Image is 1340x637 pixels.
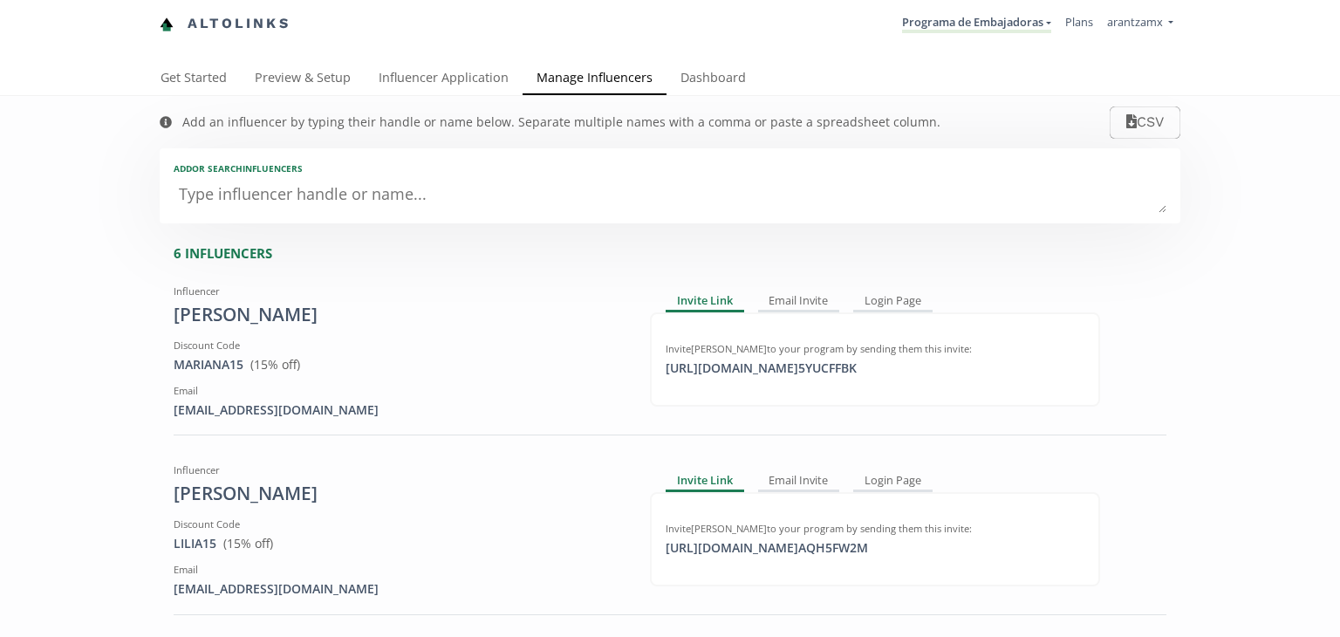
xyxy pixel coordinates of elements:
[902,14,1051,33] a: Programa de Embajadoras
[1065,14,1093,30] a: Plans
[174,356,243,373] a: MARIANA15
[655,360,867,377] div: [URL][DOMAIN_NAME] 5YUCFFBK
[174,463,624,477] div: Influencer
[174,302,624,328] div: [PERSON_NAME]
[667,62,760,97] a: Dashboard
[182,113,940,131] div: Add an influencer by typing their handle or name below. Separate multiple names with a comma or p...
[365,62,523,97] a: Influencer Application
[666,522,1084,536] div: Invite [PERSON_NAME] to your program by sending them this invite:
[174,580,624,598] div: [EMAIL_ADDRESS][DOMAIN_NAME]
[147,62,241,97] a: Get Started
[174,384,624,398] div: Email
[174,563,624,577] div: Email
[655,539,879,557] div: [URL][DOMAIN_NAME] AQH5FW2M
[160,10,291,38] a: Altolinks
[758,291,840,312] div: Email Invite
[853,470,933,491] div: Login Page
[174,481,624,507] div: [PERSON_NAME]
[223,535,273,551] span: ( 15 % off)
[174,284,624,298] div: Influencer
[250,356,300,373] span: ( 15 % off)
[1110,106,1180,139] button: CSV
[666,470,744,491] div: Invite Link
[666,291,744,312] div: Invite Link
[666,342,1084,356] div: Invite [PERSON_NAME] to your program by sending them this invite:
[1107,14,1173,34] a: arantzamx
[174,535,216,551] a: LILIA15
[1107,14,1163,30] span: arantzamx
[160,17,174,31] img: favicon-32x32.png
[241,62,365,97] a: Preview & Setup
[174,339,624,353] div: Discount Code
[174,401,624,419] div: [EMAIL_ADDRESS][DOMAIN_NAME]
[523,62,667,97] a: Manage Influencers
[174,244,1180,263] div: 6 INFLUENCERS
[174,517,624,531] div: Discount Code
[174,162,1166,175] div: Add or search INFLUENCERS
[853,291,933,312] div: Login Page
[758,470,840,491] div: Email Invite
